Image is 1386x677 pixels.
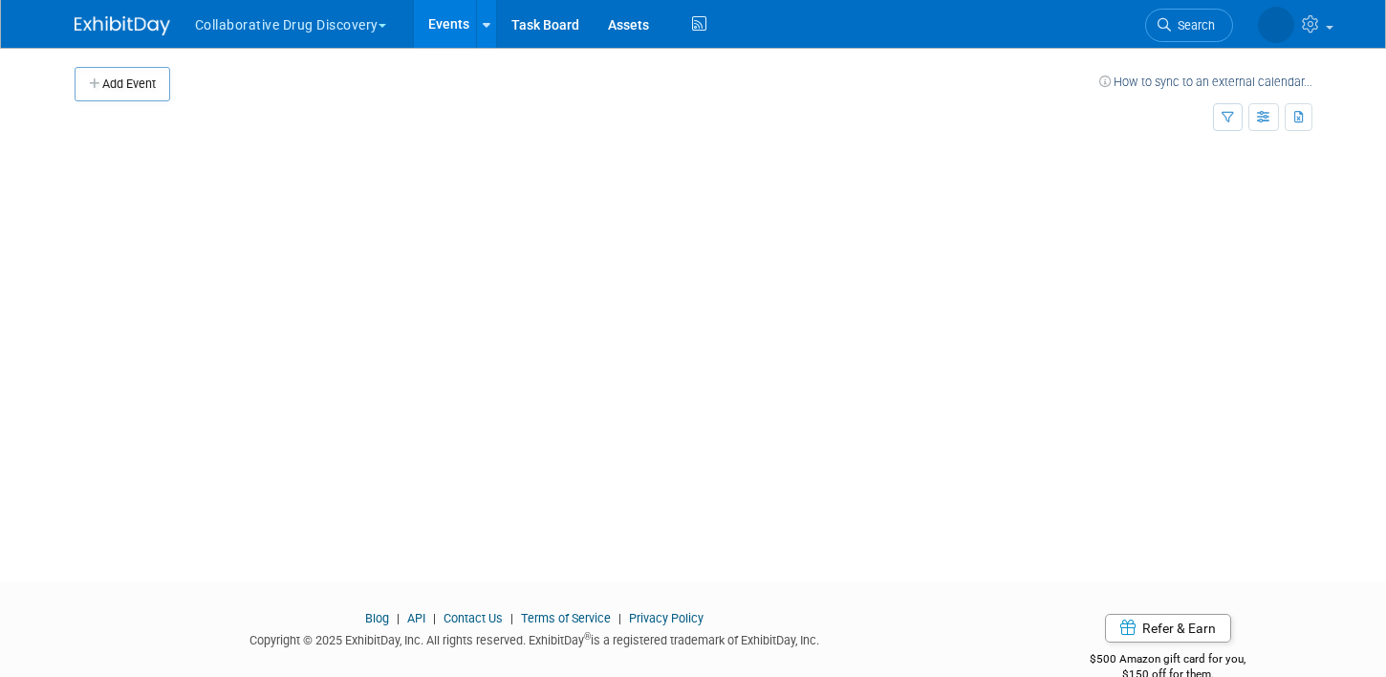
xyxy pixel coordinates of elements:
[1258,7,1294,43] img: Katarina Vucetic
[1145,9,1233,42] a: Search
[75,627,996,649] div: Copyright © 2025 ExhibitDay, Inc. All rights reserved. ExhibitDay is a registered trademark of Ex...
[506,611,518,625] span: |
[521,611,611,625] a: Terms of Service
[1099,75,1312,89] a: How to sync to an external calendar...
[584,631,591,642] sup: ®
[392,611,404,625] span: |
[365,611,389,625] a: Blog
[444,611,503,625] a: Contact Us
[428,611,441,625] span: |
[75,67,170,101] button: Add Event
[629,611,704,625] a: Privacy Policy
[614,611,626,625] span: |
[75,16,170,35] img: ExhibitDay
[1105,614,1231,643] a: Refer & Earn
[407,611,425,625] a: API
[1171,18,1215,33] span: Search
